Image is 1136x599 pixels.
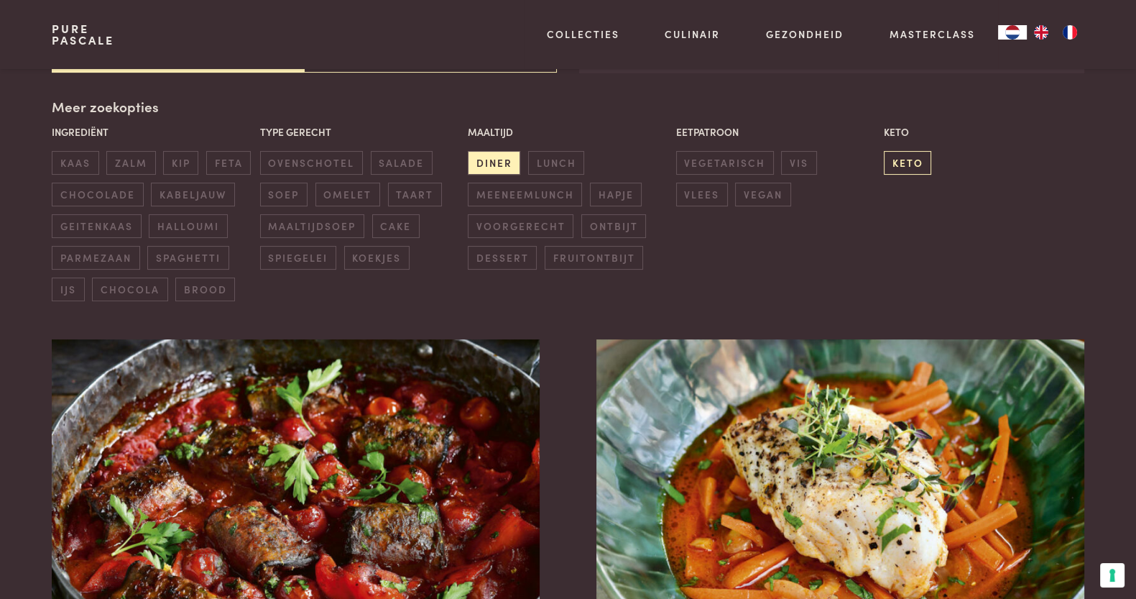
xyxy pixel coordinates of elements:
[260,124,461,140] p: Type gerecht
[106,151,155,175] span: zalm
[372,214,420,238] span: cake
[1056,25,1084,40] a: FR
[676,183,728,206] span: vlees
[884,124,1084,140] p: Keto
[468,214,573,238] span: voorgerecht
[890,27,975,42] a: Masterclass
[998,25,1084,40] aside: Language selected: Nederlands
[149,214,227,238] span: halloumi
[52,151,98,175] span: kaas
[260,246,336,270] span: spiegelei
[676,151,774,175] span: vegetarisch
[52,124,252,140] p: Ingrediënt
[371,151,433,175] span: salade
[52,183,143,206] span: chocolade
[388,183,442,206] span: taart
[1100,563,1125,587] button: Uw voorkeuren voor toestemming voor trackingtechnologieën
[52,246,139,270] span: parmezaan
[735,183,790,206] span: vegan
[468,183,582,206] span: meeneemlunch
[260,214,364,238] span: maaltijdsoep
[766,27,844,42] a: Gezondheid
[1027,25,1084,40] ul: Language list
[175,278,235,301] span: brood
[468,246,537,270] span: dessert
[92,278,167,301] span: chocola
[315,183,380,206] span: omelet
[1027,25,1056,40] a: EN
[468,124,668,140] p: Maaltijd
[998,25,1027,40] a: NL
[344,246,410,270] span: koekjes
[528,151,584,175] span: lunch
[884,151,931,175] span: keto
[547,27,619,42] a: Collecties
[52,23,114,46] a: PurePascale
[206,151,251,175] span: feta
[260,151,363,175] span: ovenschotel
[147,246,228,270] span: spaghetti
[545,246,643,270] span: fruitontbijt
[151,183,234,206] span: kabeljauw
[998,25,1027,40] div: Language
[52,214,141,238] span: geitenkaas
[590,183,642,206] span: hapje
[163,151,198,175] span: kip
[260,183,308,206] span: soep
[468,151,520,175] span: diner
[781,151,816,175] span: vis
[665,27,720,42] a: Culinair
[676,124,877,140] p: Eetpatroon
[52,278,84,301] span: ijs
[581,214,646,238] span: ontbijt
